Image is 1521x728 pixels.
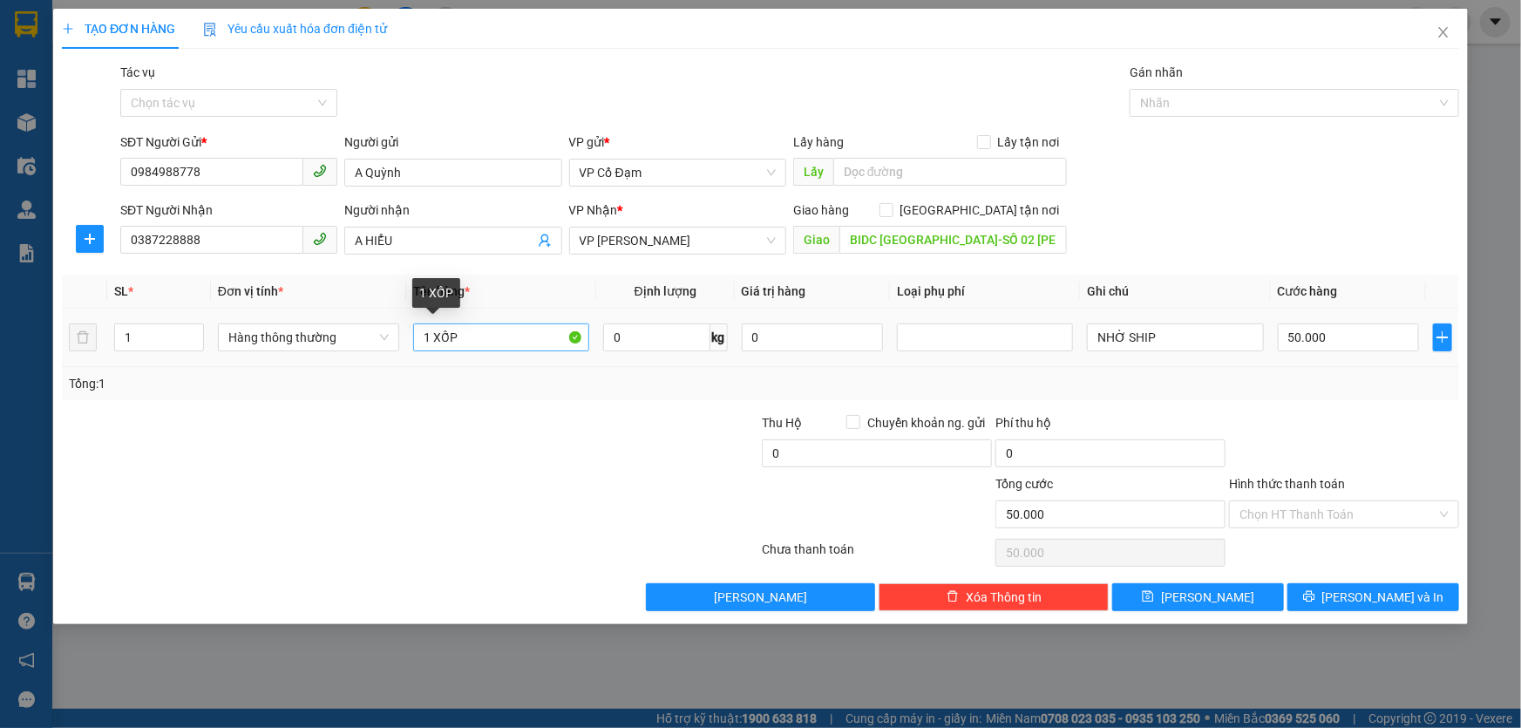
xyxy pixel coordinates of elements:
input: Ghi Chú [1087,323,1263,351]
div: Người gửi [344,133,561,152]
div: VP gửi [569,133,786,152]
label: Tác vụ [120,65,155,79]
span: Giá trị hàng [742,284,806,298]
span: phone [313,164,327,178]
span: Giao [793,226,839,254]
span: Chuyển khoản ng. gửi [860,413,992,432]
th: Loại phụ phí [890,275,1080,309]
span: SL [114,284,128,298]
span: plus [77,232,103,246]
span: VP Hoàng Liệt [580,228,776,254]
span: VP Cổ Đạm [580,160,776,186]
span: user-add [538,234,552,248]
div: Tổng: 1 [69,374,587,393]
span: [PERSON_NAME] [714,588,807,607]
span: plus [62,23,74,35]
div: Chưa thanh toán [761,540,995,570]
span: Hàng thông thường [228,324,389,350]
span: Tên hàng [413,284,470,298]
span: Tổng cước [995,477,1053,491]
span: Thu Hộ [762,416,802,430]
button: [PERSON_NAME] [646,583,876,611]
input: Dọc đường [839,226,1067,254]
input: VD: Bàn, Ghế [413,323,589,351]
button: Close [1419,9,1468,58]
button: save[PERSON_NAME] [1112,583,1284,611]
span: printer [1303,590,1315,604]
button: deleteXóa Thông tin [879,583,1109,611]
label: Gán nhãn [1130,65,1183,79]
button: plus [1433,323,1452,351]
span: Giao hàng [793,203,849,217]
span: Đơn vị tính [218,284,283,298]
span: save [1142,590,1154,604]
div: 1 XỐP [412,278,460,308]
div: Phí thu hộ [995,413,1226,439]
span: VP Nhận [569,203,618,217]
input: 0 [742,323,884,351]
span: TẠO ĐƠN HÀNG [62,22,175,36]
span: Xóa Thông tin [966,588,1042,607]
span: Lấy tận nơi [991,133,1067,152]
span: [PERSON_NAME] [1161,588,1254,607]
span: close [1436,25,1450,39]
span: Lấy hàng [793,135,844,149]
span: Yêu cầu xuất hóa đơn điện tử [203,22,387,36]
span: Định lượng [635,284,696,298]
span: Cước hàng [1278,284,1338,298]
span: [PERSON_NAME] và In [1322,588,1444,607]
span: [GEOGRAPHIC_DATA] tận nơi [893,201,1067,220]
img: icon [203,23,217,37]
span: delete [947,590,959,604]
span: Lấy [793,158,833,186]
span: plus [1434,330,1451,344]
span: phone [313,232,327,246]
div: SĐT Người Gửi [120,133,337,152]
button: delete [69,323,97,351]
button: printer[PERSON_NAME] và In [1287,583,1459,611]
th: Ghi chú [1080,275,1270,309]
span: kg [710,323,728,351]
label: Hình thức thanh toán [1229,477,1345,491]
div: SĐT Người Nhận [120,201,337,220]
button: plus [76,225,104,253]
div: Người nhận [344,201,561,220]
input: Dọc đường [833,158,1067,186]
